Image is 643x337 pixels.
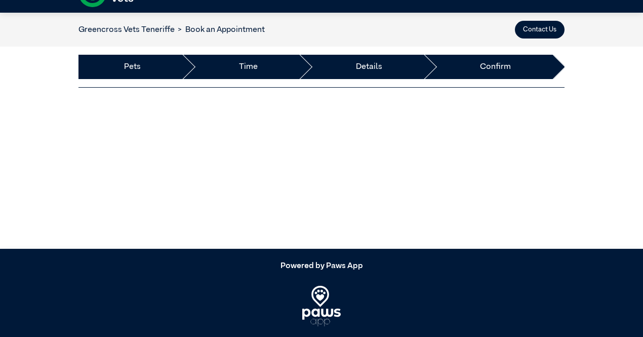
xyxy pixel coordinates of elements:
a: Time [239,61,258,73]
a: Greencross Vets Teneriffe [78,26,175,34]
a: Details [356,61,382,73]
li: Book an Appointment [175,24,265,36]
h5: Powered by Paws App [78,261,565,271]
a: Confirm [480,61,511,73]
nav: breadcrumb [78,24,265,36]
button: Contact Us [515,21,565,39]
img: PawsApp [302,286,341,326]
a: Pets [124,61,141,73]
